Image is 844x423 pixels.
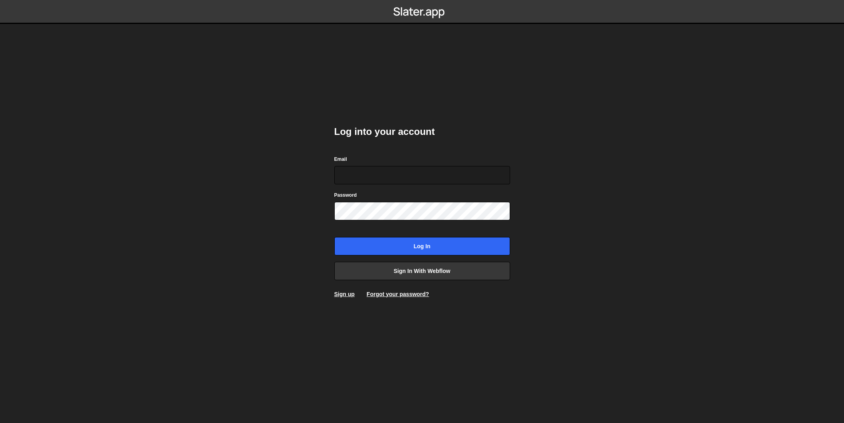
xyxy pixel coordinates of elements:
[334,237,510,255] input: Log in
[334,191,357,199] label: Password
[334,155,347,163] label: Email
[367,291,429,297] a: Forgot your password?
[334,262,510,280] a: Sign in with Webflow
[334,291,355,297] a: Sign up
[334,125,510,138] h2: Log into your account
